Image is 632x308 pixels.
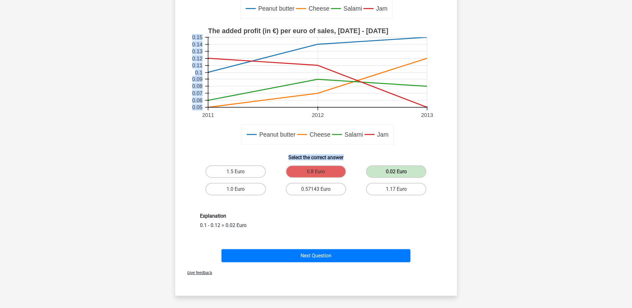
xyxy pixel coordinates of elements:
label: 0.02 Euro [366,165,426,178]
h6: Explanation [200,213,432,219]
label: 1.0 Euro [206,183,266,195]
text: 0.08 [192,83,202,89]
span: Give feedback [182,270,212,275]
text: Cheese [309,5,330,12]
text: 0.13 [192,48,202,55]
text: 0.12 [192,55,202,62]
text: 0.1 [195,69,202,76]
text: Salami [343,5,362,12]
text: 0.14 [192,41,203,48]
text: 2013 [421,112,433,118]
text: 0.06 [192,97,202,104]
button: Next Question [221,249,411,262]
h6: Select the correct answer [185,149,447,160]
text: 2011 [202,112,214,118]
text: 0.09 [192,76,202,82]
text: The added profit (in €) per euro of sales, [DATE] - [DATE] [208,27,388,35]
text: 0.07 [192,90,202,96]
text: 0.15 [192,34,202,41]
text: Cheese [310,131,331,138]
text: Peanut butter [258,5,295,12]
text: 2012 [312,112,324,118]
label: 1.17 Euro [366,183,426,195]
label: 0.8 Euro [286,165,346,178]
text: Salami [345,131,363,138]
label: 1.5 Euro [206,165,266,178]
text: Peanut butter [259,131,296,138]
label: 0.57143 Euro [286,183,346,195]
div: 0.1 - 0.12 = 0.02 Euro [196,213,437,229]
text: Jam [377,131,389,138]
text: 0.11 [192,63,202,69]
text: 0.05 [192,104,202,111]
text: Jam [376,5,388,12]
